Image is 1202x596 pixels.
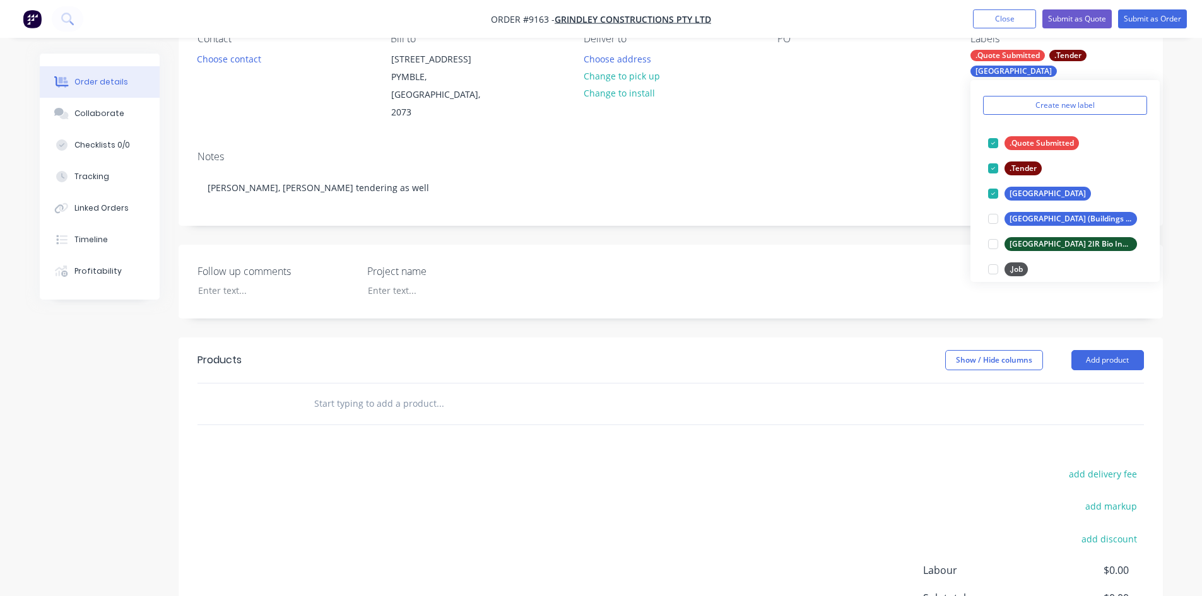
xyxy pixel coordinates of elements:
div: [GEOGRAPHIC_DATA] 2IR Bio Innovation Hub [1005,237,1137,251]
div: Order details [74,76,128,88]
div: [PERSON_NAME], [PERSON_NAME] tendering as well [197,168,1144,207]
button: Collaborate [40,98,160,129]
button: add delivery fee [1063,465,1144,482]
div: .Quote Submitted [1005,136,1079,150]
div: .Quote Submitted [970,50,1045,61]
button: [GEOGRAPHIC_DATA] [983,185,1096,202]
div: Linked Orders [74,202,129,214]
div: Collaborate [74,108,124,119]
button: .Tender [983,160,1047,177]
div: .Tender [1049,50,1087,61]
div: Deliver to [584,33,757,45]
button: add markup [1079,498,1144,515]
button: Tracking [40,161,160,192]
div: Tracking [74,171,109,182]
div: [GEOGRAPHIC_DATA] [1005,187,1091,201]
button: Create new label [983,96,1147,115]
a: Grindley Constructions Pty Ltd [555,13,711,25]
img: Factory [23,9,42,28]
button: Change to pick up [577,67,666,85]
button: Add product [1071,350,1144,370]
label: Follow up comments [197,264,355,279]
div: [STREET_ADDRESS]PYMBLE, [GEOGRAPHIC_DATA], 2073 [380,50,507,122]
button: Submit as Order [1118,9,1187,28]
button: Linked Orders [40,192,160,224]
span: Order #9163 - [491,13,555,25]
input: Start typing to add a product... [314,391,566,416]
div: [GEOGRAPHIC_DATA] (Buildings D& E) [1005,212,1137,226]
div: Bill to [391,33,563,45]
button: add discount [1075,530,1144,547]
span: $0.00 [1035,563,1128,578]
button: .Quote Submitted [983,134,1084,152]
div: Labels [970,33,1143,45]
button: Change to install [577,85,661,102]
label: Project name [367,264,525,279]
div: .Job [1005,262,1028,276]
div: Timeline [74,234,108,245]
span: Labour [923,563,1035,578]
div: Notes [197,151,1144,163]
button: [GEOGRAPHIC_DATA] (Buildings D& E) [983,210,1142,228]
div: PYMBLE, [GEOGRAPHIC_DATA], 2073 [391,68,496,121]
button: Checklists 0/0 [40,129,160,161]
button: Profitability [40,255,160,287]
button: Submit as Quote [1042,9,1112,28]
button: Order details [40,66,160,98]
button: Timeline [40,224,160,255]
div: PO [777,33,950,45]
div: [GEOGRAPHIC_DATA] [970,66,1057,77]
button: [GEOGRAPHIC_DATA] 2IR Bio Innovation Hub [983,235,1142,253]
div: [STREET_ADDRESS] [391,50,496,68]
div: Products [197,353,242,368]
div: Profitability [74,266,122,277]
button: Choose contact [190,50,268,67]
button: Show / Hide columns [945,350,1043,370]
button: .Job [983,260,1033,278]
div: .Tender [1005,161,1042,175]
div: Contact [197,33,370,45]
button: Close [973,9,1036,28]
div: Checklists 0/0 [74,139,130,151]
button: Choose address [577,50,657,67]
